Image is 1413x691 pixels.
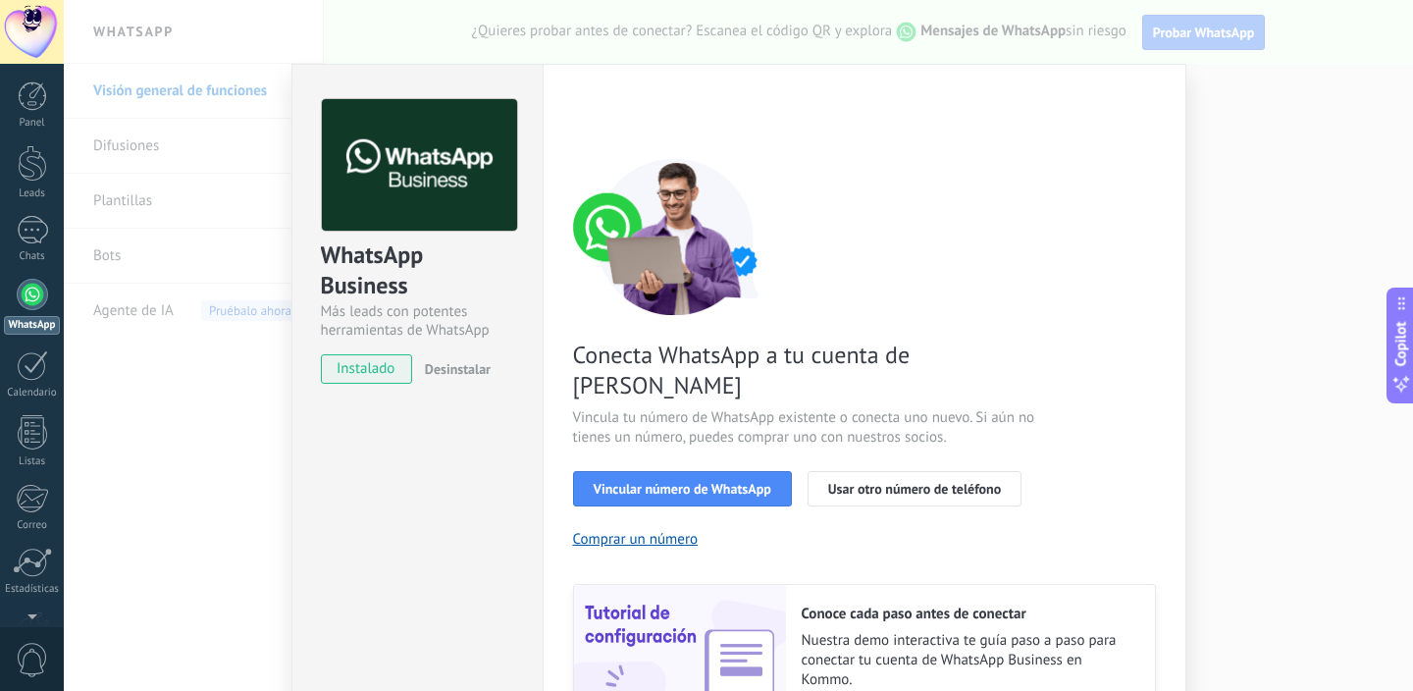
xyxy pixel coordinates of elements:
span: Vincula tu número de WhatsApp existente o conecta uno nuevo. Si aún no tienes un número, puedes c... [573,408,1040,448]
span: Desinstalar [425,360,491,378]
span: Conecta WhatsApp a tu cuenta de [PERSON_NAME] [573,340,1040,400]
button: Vincular número de WhatsApp [573,471,792,506]
div: Chats [4,250,61,263]
img: logo_main.png [322,99,517,232]
button: Usar otro número de teléfono [808,471,1021,506]
span: Copilot [1391,322,1411,367]
button: Comprar un número [573,530,699,549]
div: Listas [4,455,61,468]
span: instalado [322,354,411,384]
div: Calendario [4,387,61,399]
img: connect number [573,158,779,315]
span: Nuestra demo interactiva te guía paso a paso para conectar tu cuenta de WhatsApp Business en Kommo. [802,631,1135,690]
div: Panel [4,117,61,130]
div: Más leads con potentes herramientas de WhatsApp [321,302,514,340]
div: Correo [4,519,61,532]
h2: Conoce cada paso antes de conectar [802,605,1135,623]
span: Vincular número de WhatsApp [594,482,771,496]
div: Leads [4,187,61,200]
button: Desinstalar [417,354,491,384]
span: Usar otro número de teléfono [828,482,1001,496]
div: WhatsApp [4,316,60,335]
div: Estadísticas [4,583,61,596]
div: WhatsApp Business [321,239,514,302]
